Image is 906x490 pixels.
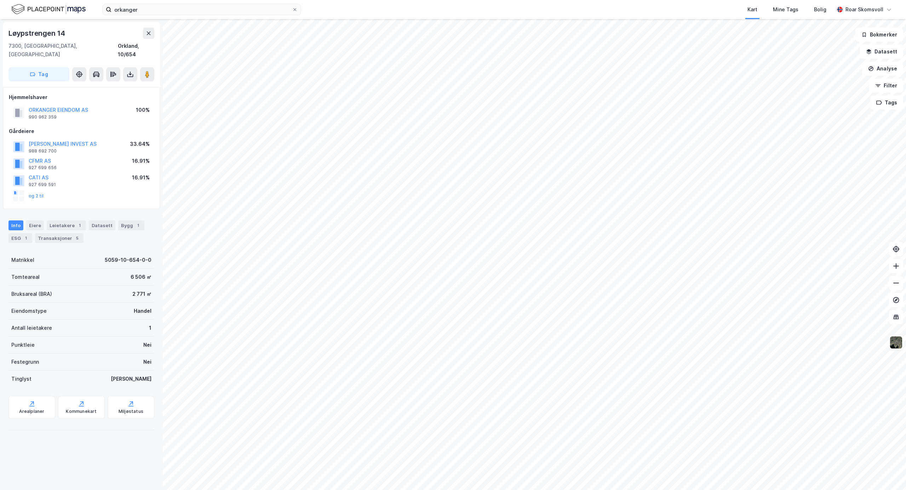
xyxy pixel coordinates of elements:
button: Tag [8,67,69,81]
div: 990 962 359 [29,114,57,120]
button: Bokmerker [855,28,903,42]
div: 1 [76,222,83,229]
div: Nei [143,341,151,349]
button: Datasett [860,45,903,59]
div: 2 771 ㎡ [132,290,151,298]
button: Filter [869,79,903,93]
div: Løypstrengen 14 [8,28,67,39]
div: Kommunekart [66,409,97,414]
div: Eiere [26,220,44,230]
div: 1 [134,222,142,229]
button: Analyse [862,62,903,76]
div: 5059-10-654-0-0 [105,256,151,264]
img: 9k= [889,336,903,349]
div: Nei [143,358,151,366]
div: Hjemmelshaver [9,93,154,102]
div: Punktleie [11,341,35,349]
img: logo.f888ab2527a4732fd821a326f86c7f29.svg [11,3,86,16]
div: Gårdeiere [9,127,154,136]
div: Bruksareal (BRA) [11,290,52,298]
div: Leietakere [47,220,86,230]
div: Arealplaner [19,409,44,414]
div: Miljøstatus [119,409,143,414]
iframe: Chat Widget [871,456,906,490]
div: 6 506 ㎡ [131,273,151,281]
div: Roar Skomsvoll [845,5,883,14]
div: Tomteareal [11,273,40,281]
div: 1 [149,324,151,332]
div: Eiendomstype [11,307,47,315]
div: Antall leietakere [11,324,52,332]
div: 5 [74,235,81,242]
div: 7300, [GEOGRAPHIC_DATA], [GEOGRAPHIC_DATA] [8,42,118,59]
div: 16.91% [132,173,150,182]
div: Handel [134,307,151,315]
div: Tinglyst [11,375,31,383]
div: Info [8,220,23,230]
div: Orkland, 10/654 [118,42,154,59]
div: Matrikkel [11,256,34,264]
div: Bolig [814,5,826,14]
div: Transaksjoner [35,233,84,243]
div: Bygg [118,220,144,230]
input: Søk på adresse, matrikkel, gårdeiere, leietakere eller personer [111,4,292,15]
div: Datasett [89,220,115,230]
button: Tags [870,96,903,110]
div: 16.91% [132,157,150,165]
div: Festegrunn [11,358,39,366]
div: 1 [22,235,29,242]
div: 927 699 656 [29,165,57,171]
div: ESG [8,233,32,243]
div: 988 692 700 [29,148,57,154]
div: [PERSON_NAME] [111,375,151,383]
div: Mine Tags [773,5,798,14]
div: Kart [747,5,757,14]
div: 33.64% [130,140,150,148]
div: 927 699 591 [29,182,56,188]
div: 100% [136,106,150,114]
